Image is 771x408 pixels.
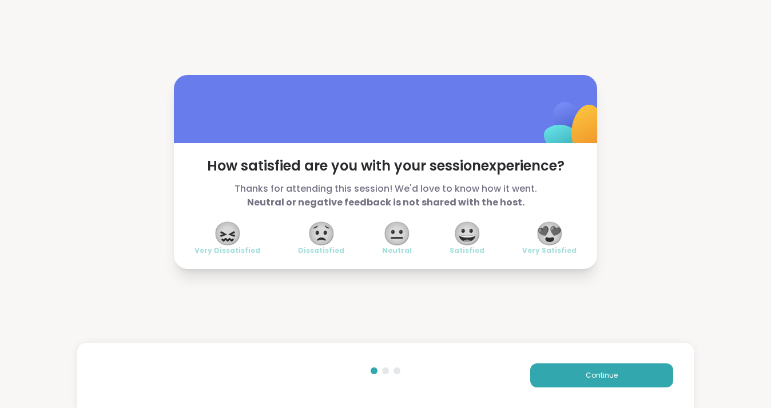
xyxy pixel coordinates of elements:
[194,182,577,209] span: Thanks for attending this session! We'd love to know how it went.
[194,246,260,255] span: Very Dissatisfied
[382,246,412,255] span: Neutral
[453,223,482,244] span: 😀
[530,363,673,387] button: Continue
[213,223,242,244] span: 😖
[517,72,631,186] img: ShareWell Logomark
[586,370,618,381] span: Continue
[450,246,484,255] span: Satisfied
[535,223,564,244] span: 😍
[307,223,336,244] span: 😟
[194,157,577,175] span: How satisfied are you with your session experience?
[298,246,344,255] span: Dissatisfied
[522,246,577,255] span: Very Satisfied
[247,196,524,209] b: Neutral or negative feedback is not shared with the host.
[383,223,411,244] span: 😐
